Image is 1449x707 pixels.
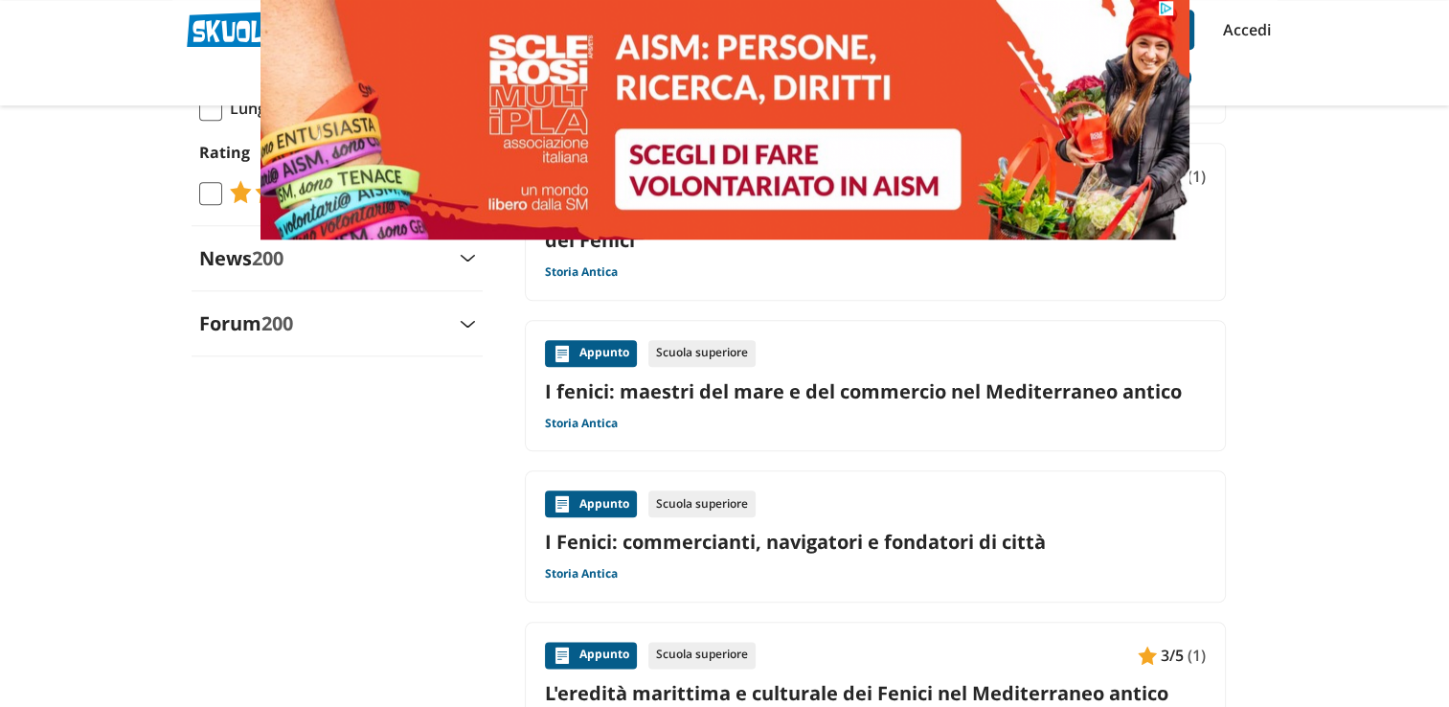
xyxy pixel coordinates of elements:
a: Storia Antica [545,416,618,431]
img: Apri e chiudi sezione [460,320,475,328]
span: (1) [1188,164,1206,189]
label: Rating [199,140,475,165]
span: 3/5 [1161,643,1184,668]
a: Accedi [1223,10,1263,50]
div: Appunto [545,490,637,517]
a: L'eredità marittima e culturale dei Fenici nel Mediterraneo antico [545,680,1206,706]
a: I Fenici: commercianti, navigatori e fondatori di città [545,529,1206,555]
img: tasso di risposta 4+ [222,180,352,203]
div: Appunto [545,340,637,367]
div: Appunto [545,642,637,669]
a: Storia Antica [545,264,618,280]
a: Storia Antica [545,566,618,582]
div: Scuola superiore [648,642,756,669]
div: Scuola superiore [648,490,756,517]
span: 200 [252,245,283,271]
img: Appunti contenuto [553,344,572,363]
label: Forum [199,310,293,336]
a: I fenici: maestri del mare e del commercio nel Mediterraneo antico [545,378,1206,404]
span: Lungo [222,96,276,121]
img: Apri e chiudi sezione [460,254,475,262]
div: Scuola superiore [648,340,756,367]
img: Appunti contenuto [553,494,572,513]
span: 200 [261,310,293,336]
span: (1) [1188,643,1206,668]
img: Appunti contenuto [1138,646,1157,665]
label: News [199,245,283,271]
img: Appunti contenuto [553,646,572,665]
